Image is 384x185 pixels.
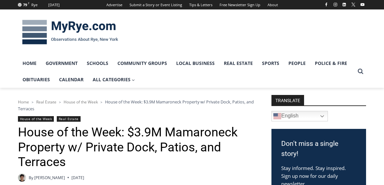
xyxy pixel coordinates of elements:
a: Author image [18,174,26,182]
span: 79 [23,2,27,7]
a: Calendar [54,71,88,88]
div: [DATE] [48,2,60,8]
span: By [29,175,33,181]
time: [DATE] [71,175,84,181]
button: View Search Form [355,66,366,77]
a: Linkedin [340,1,348,8]
a: Community Groups [113,55,172,71]
a: [PERSON_NAME] [34,175,65,180]
span: > [100,100,102,104]
a: People [284,55,310,71]
a: House of the Week [64,99,98,105]
a: English [271,111,328,121]
a: Home [18,55,41,71]
a: Police & Fire [310,55,352,71]
span: House of the Week: $3.9M Mamaroneck Property w/ Private Dock, Patios, and Terraces [18,99,254,111]
a: Real Estate [36,99,56,105]
a: Real Estate [57,116,81,122]
a: House of the Week [18,116,54,122]
a: Local Business [172,55,219,71]
h1: House of the Week: $3.9M Mamaroneck Property w/ Private Dock, Patios, and Terraces [18,125,254,170]
a: YouTube [359,1,366,8]
img: MyRye.com [18,15,122,49]
a: X [349,1,357,8]
a: All Categories [88,71,140,88]
strong: TRANSLATE [271,95,304,105]
a: Facebook [322,1,330,8]
span: All Categories [93,76,135,83]
img: Patel, Devan - bio cropped 200x200 [18,174,26,182]
span: > [32,100,34,104]
span: > [59,100,61,104]
img: en [273,112,281,120]
a: Obituaries [18,71,54,88]
a: Government [41,55,82,71]
h3: Don't miss a single story! [281,139,356,159]
a: Real Estate [219,55,257,71]
span: F [28,1,29,5]
div: Rye [31,2,38,8]
a: Home [18,99,29,105]
a: Schools [82,55,113,71]
nav: Primary Navigation [18,55,355,88]
a: Sports [257,55,284,71]
a: Instagram [331,1,339,8]
nav: Breadcrumbs [18,99,254,112]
